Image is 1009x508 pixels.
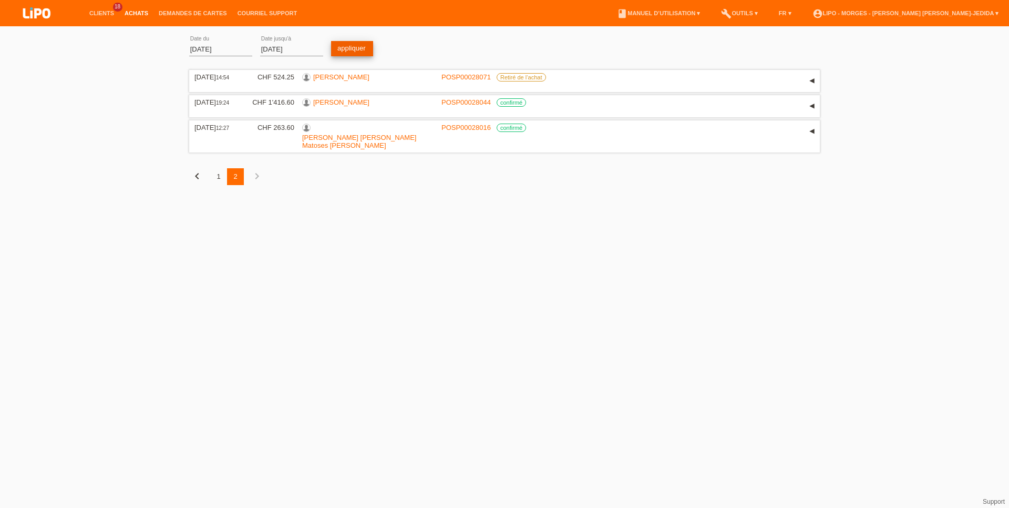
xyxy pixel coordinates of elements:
[617,8,627,19] i: book
[716,10,763,16] a: buildOutils ▾
[497,98,526,107] label: confirmé
[807,10,1004,16] a: account_circleLIPO - Morges - [PERSON_NAME] [PERSON_NAME]-Jedida ▾
[302,134,416,149] a: [PERSON_NAME] [PERSON_NAME] Matoses [PERSON_NAME]
[612,10,705,16] a: bookManuel d’utilisation ▾
[774,10,797,16] a: FR ▾
[11,22,63,29] a: LIPO pay
[194,73,236,81] div: [DATE]
[194,124,236,131] div: [DATE]
[232,10,302,16] a: Courriel Support
[441,124,491,131] a: POSP00028016
[812,8,823,19] i: account_circle
[84,10,119,16] a: Clients
[113,3,122,12] span: 18
[194,98,236,106] div: [DATE]
[983,498,1005,505] a: Support
[441,98,491,106] a: POSP00028044
[119,10,153,16] a: Achats
[313,73,369,81] a: [PERSON_NAME]
[313,98,369,106] a: [PERSON_NAME]
[441,73,491,81] a: POSP00028071
[251,170,263,182] i: chevron_right
[804,73,820,89] div: étendre/coller
[804,124,820,139] div: étendre/coller
[721,8,732,19] i: build
[216,75,229,80] span: 14:54
[331,41,373,56] a: appliquer
[497,73,546,82] label: Retiré de l‘achat
[804,98,820,114] div: étendre/coller
[153,10,232,16] a: Demandes de cartes
[244,98,294,106] div: CHF 1'416.60
[244,73,294,81] div: CHF 524.25
[497,124,526,132] label: confirmé
[244,124,294,131] div: CHF 263.60
[191,170,203,182] i: chevron_left
[210,168,227,185] div: 1
[216,125,229,131] span: 12:27
[216,100,229,106] span: 19:24
[227,168,244,185] div: 2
